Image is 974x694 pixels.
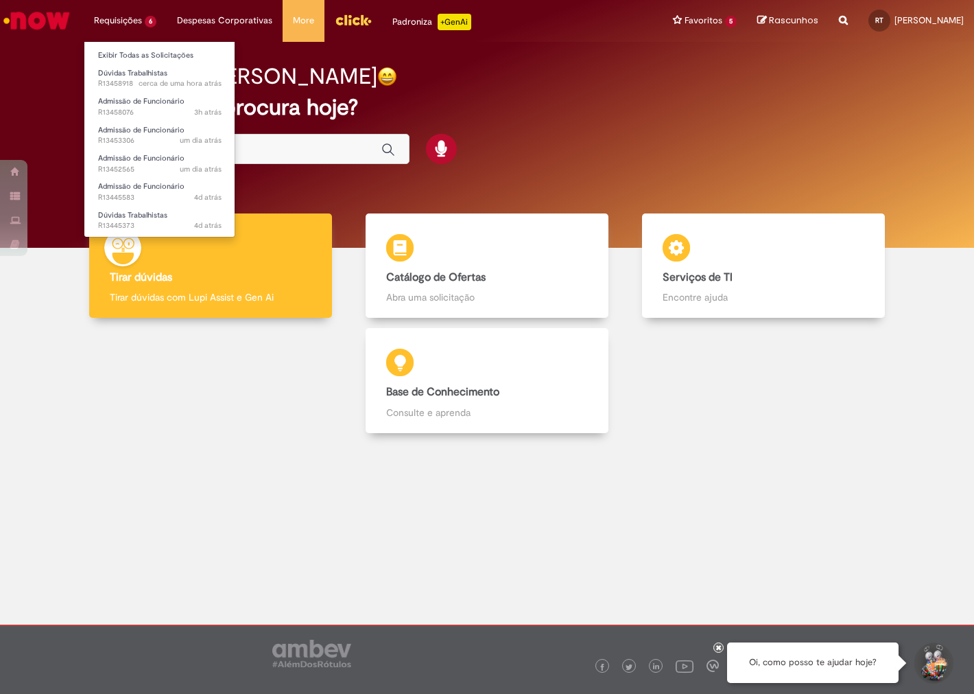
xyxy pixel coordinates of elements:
[84,151,235,176] a: Aberto R13452565 : Admissão de Funcionário
[98,107,222,118] span: R13458076
[194,220,222,231] time: 25/08/2025 16:19:29
[98,153,185,163] span: Admissão de Funcionário
[180,164,222,174] time: 27/08/2025 13:53:54
[386,385,499,399] b: Base de Conhecimento
[1,7,72,34] img: ServiceNow
[94,14,142,27] span: Requisições
[194,220,222,231] span: 4d atrás
[98,164,222,175] span: R13452565
[98,210,167,220] span: Dúvidas Trabalhistas
[84,179,235,205] a: Aberto R13445583 : Admissão de Funcionário
[769,14,818,27] span: Rascunhos
[194,107,222,117] time: 28/08/2025 14:03:18
[180,135,222,146] time: 27/08/2025 15:48:07
[84,123,235,148] a: Aberto R13453306 : Admissão de Funcionário
[180,164,222,174] span: um dia atrás
[194,192,222,203] time: 25/08/2025 16:50:31
[386,270,486,284] b: Catálogo de Ofertas
[139,78,222,89] span: cerca de uma hora atrás
[626,213,902,319] a: Serviços de TI Encontre ajuda
[757,14,818,27] a: Rascunhos
[98,135,222,146] span: R13453306
[685,14,722,27] span: Favoritos
[177,14,272,27] span: Despesas Corporativas
[99,65,377,89] h2: Boa tarde, [PERSON_NAME]
[348,213,625,319] a: Catálogo de Ofertas Abra uma solicitação
[438,14,471,30] p: +GenAi
[335,10,372,30] img: click_logo_yellow_360x200.png
[392,14,471,30] div: Padroniza
[386,290,588,304] p: Abra uma solicitação
[98,181,185,192] span: Admissão de Funcionário
[98,68,167,78] span: Dúvidas Trabalhistas
[875,16,883,25] span: RT
[84,94,235,119] a: Aberto R13458076 : Admissão de Funcionário
[725,16,737,27] span: 5
[180,135,222,146] span: um dia atrás
[110,270,172,284] b: Tirar dúvidas
[145,16,156,27] span: 6
[293,14,314,27] span: More
[676,657,693,675] img: logo_footer_youtube.png
[626,664,632,671] img: logo_footer_twitter.png
[98,78,222,89] span: R13458918
[72,213,348,319] a: Tirar dúvidas Tirar dúvidas com Lupi Assist e Gen Ai
[98,220,222,231] span: R13445373
[110,290,311,304] p: Tirar dúvidas com Lupi Assist e Gen Ai
[663,270,733,284] b: Serviços de TI
[84,41,235,238] ul: Requisições
[377,67,397,86] img: happy-face.png
[653,663,660,671] img: logo_footer_linkedin.png
[84,48,235,63] a: Exibir Todas as Solicitações
[894,14,964,26] span: [PERSON_NAME]
[386,406,588,419] p: Consulte e aprenda
[84,208,235,233] a: Aberto R13445373 : Dúvidas Trabalhistas
[72,328,902,433] a: Base de Conhecimento Consulte e aprenda
[99,95,875,119] h2: O que você procura hoje?
[139,78,222,89] time: 28/08/2025 15:58:55
[98,125,185,135] span: Admissão de Funcionário
[194,192,222,203] span: 4d atrás
[599,664,606,671] img: logo_footer_facebook.png
[98,192,222,203] span: R13445583
[272,640,351,667] img: logo_footer_ambev_rotulo_gray.png
[663,290,864,304] p: Encontre ajuda
[84,66,235,91] a: Aberto R13458918 : Dúvidas Trabalhistas
[706,660,719,672] img: logo_footer_workplace.png
[727,643,899,683] div: Oi, como posso te ajudar hoje?
[912,643,953,684] button: Iniciar Conversa de Suporte
[98,96,185,106] span: Admissão de Funcionário
[194,107,222,117] span: 3h atrás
